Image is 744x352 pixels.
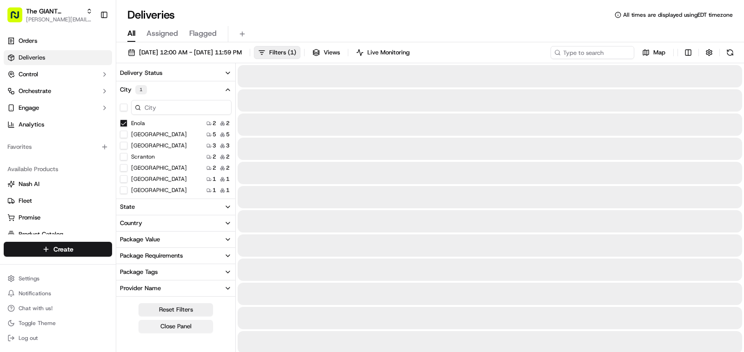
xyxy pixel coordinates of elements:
span: 2 [226,164,230,172]
button: Nash AI [4,177,112,192]
button: Product Catalog [4,227,112,242]
span: 5 [213,131,216,138]
span: All [127,28,135,39]
h1: Deliveries [127,7,175,22]
div: Provider Name [120,284,161,292]
button: Notifications [4,287,112,300]
button: Filters(1) [254,46,300,59]
label: [GEOGRAPHIC_DATA] [131,186,187,194]
span: 3 [226,142,230,149]
button: Country [116,215,235,231]
div: We're available if you need us! [32,98,118,106]
div: Package Tags [120,268,158,276]
span: Engage [19,104,39,112]
button: Start new chat [158,92,169,103]
div: 1 [135,85,147,94]
div: Available Products [4,162,112,177]
a: Powered byPylon [66,157,113,165]
span: Map [653,48,665,57]
button: Log out [4,332,112,345]
span: Orders [19,37,37,45]
input: Got a question? Start typing here... [24,60,167,70]
a: Analytics [4,117,112,132]
div: 💻 [79,136,86,143]
span: Pylon [93,158,113,165]
button: State [116,199,235,215]
button: The GIANT Company [26,7,82,16]
span: 1 [213,175,216,183]
button: Refresh [724,46,737,59]
span: 2 [226,120,230,127]
div: Favorites [4,139,112,154]
button: Settings [4,272,112,285]
span: 5 [226,131,230,138]
button: Live Monitoring [352,46,414,59]
a: Product Catalog [7,230,108,239]
label: [GEOGRAPHIC_DATA] [131,142,187,149]
a: 💻API Documentation [75,131,153,148]
span: Notifications [19,290,51,297]
div: City [120,85,147,94]
button: Delivery Status [116,65,235,81]
img: Nash [9,9,28,28]
img: 1736555255976-a54dd68f-1ca7-489b-9aae-adbdc363a1c4 [9,89,26,106]
button: Package Value [116,232,235,247]
label: [GEOGRAPHIC_DATA] [131,175,187,183]
span: Flagged [189,28,217,39]
button: Map [638,46,670,59]
span: Fleet [19,197,32,205]
button: Provider Name [116,280,235,296]
a: Nash AI [7,180,108,188]
button: The GIANT Company[PERSON_NAME][EMAIL_ADDRESS][DOMAIN_NAME] [4,4,96,26]
span: 2 [213,164,216,172]
input: City [131,100,232,115]
span: [DATE] 12:00 AM - [DATE] 11:59 PM [139,48,242,57]
button: Create [4,242,112,257]
input: Type to search [551,46,634,59]
span: Knowledge Base [19,135,71,144]
div: Delivery Status [120,69,162,77]
span: Create [53,245,73,254]
button: [DATE] 12:00 AM - [DATE] 11:59 PM [124,46,246,59]
span: 2 [226,153,230,160]
span: ( 1 ) [288,48,296,57]
label: [GEOGRAPHIC_DATA] [131,164,187,172]
button: Orchestrate [4,84,112,99]
button: Chat with us! [4,302,112,315]
p: Welcome 👋 [9,37,169,52]
span: Chat with us! [19,305,53,312]
label: Enola [131,120,145,127]
span: Orchestrate [19,87,51,95]
span: Views [324,48,340,57]
span: Nash AI [19,180,40,188]
button: Fleet [4,193,112,208]
span: 1 [226,186,230,194]
div: Package Value [120,235,160,244]
span: Assigned [146,28,178,39]
span: Control [19,70,38,79]
button: Package Requirements [116,248,235,264]
span: Filters [269,48,296,57]
button: Engage [4,100,112,115]
button: Package Tags [116,264,235,280]
span: 2 [213,120,216,127]
span: All times are displayed using EDT timezone [623,11,733,19]
button: Close Panel [139,320,213,333]
span: Live Monitoring [367,48,410,57]
button: Promise [4,210,112,225]
button: Toggle Theme [4,317,112,330]
span: 1 [213,186,216,194]
a: Deliveries [4,50,112,65]
a: Promise [7,213,108,222]
span: Product Catalog [19,230,63,239]
span: API Documentation [88,135,149,144]
button: City1 [116,81,235,98]
span: Analytics [19,120,44,129]
span: 1 [226,175,230,183]
div: State [120,203,135,211]
div: 📗 [9,136,17,143]
button: [PERSON_NAME][EMAIL_ADDRESS][DOMAIN_NAME] [26,16,93,23]
label: [GEOGRAPHIC_DATA] [131,131,187,138]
